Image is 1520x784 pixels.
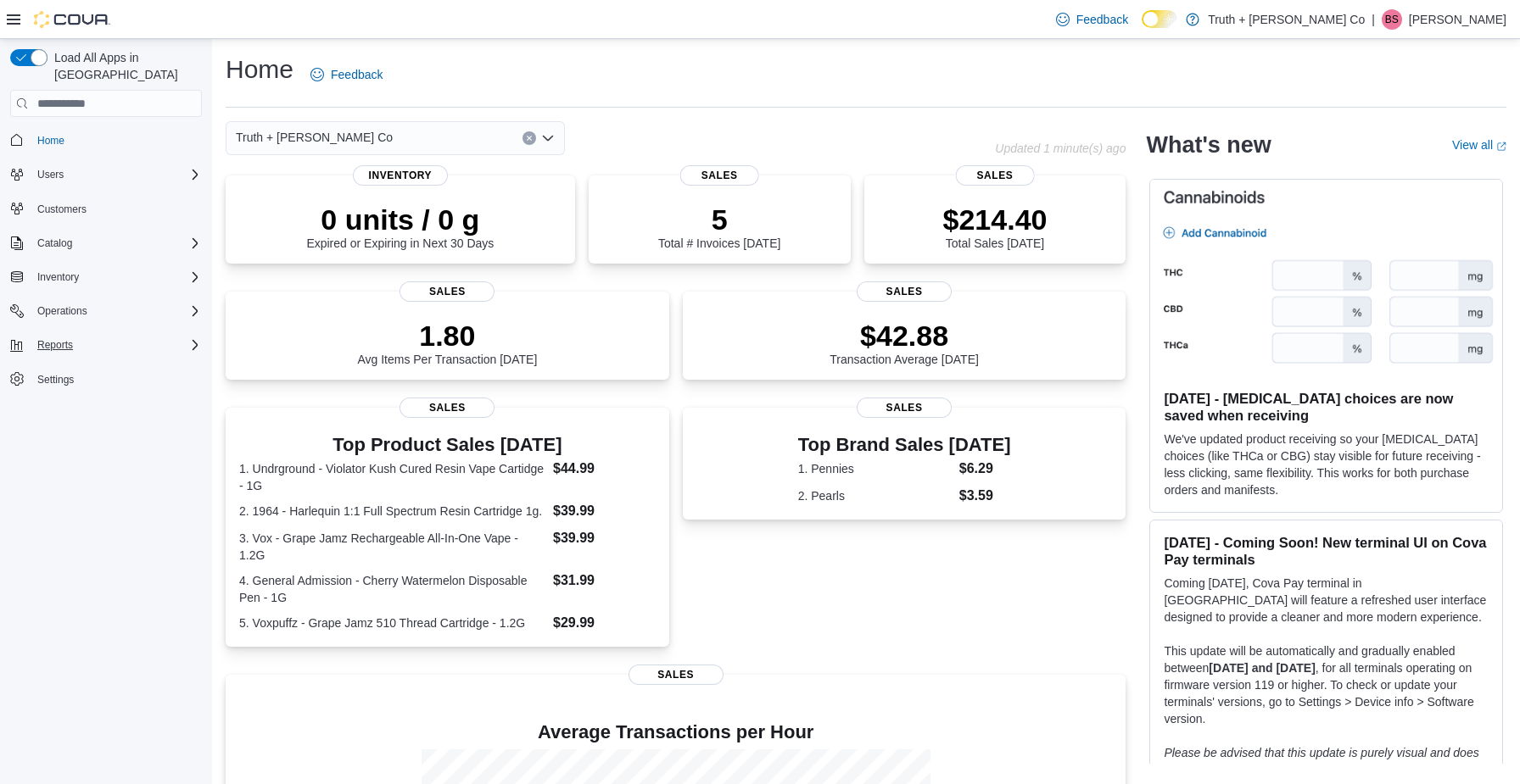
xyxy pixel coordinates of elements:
span: Inventory [31,267,202,287]
button: Operations [3,299,209,323]
span: Customers [31,198,202,220]
button: Catalog [31,233,79,253]
p: Coming [DATE], Cova Pay terminal in [GEOGRAPHIC_DATA] will feature a refreshed user interface des... [1164,575,1489,626]
dd: $39.99 [553,528,656,548]
h3: [DATE] - Coming Soon! New terminal UI on Cova Pay terminals [1164,534,1489,568]
span: Reports [37,338,73,352]
button: Reports [31,335,80,355]
span: Sales [857,398,952,418]
dt: 1. Undrground - Violator Kush Cured Resin Vape Cartidge - 1G [239,460,546,494]
span: Feedback [1076,11,1128,28]
span: Settings [37,373,74,386]
div: Total Sales [DATE] [943,203,1048,250]
dd: $29.99 [553,613,656,633]
span: Sales [956,165,1035,186]
a: Customers [31,199,93,220]
button: Settings [3,367,209,392]
dd: $3.59 [959,486,1011,506]
span: Inventory [37,270,79,284]
span: Load All Apps in [GEOGRAPHIC_DATA] [47,49,202,83]
button: Open list of options [541,131,555,145]
button: Operations [31,301,94,321]
button: Customers [3,197,209,221]
span: Reports [31,335,202,355]
img: Cova [34,11,110,28]
span: Catalog [31,233,202,253]
a: Feedback [304,58,389,92]
p: Truth + [PERSON_NAME] Co [1208,9,1365,30]
h1: Home [226,53,293,86]
a: Settings [31,370,81,390]
p: 1.80 [357,319,537,353]
dt: 3. Vox - Grape Jamz Rechargeable All-In-One Vape - 1.2G [239,530,546,564]
p: 5 [658,203,780,236]
p: Updated 1 minute(s) ago [995,142,1126,155]
button: Inventory [31,267,86,287]
strong: [DATE] and [DATE] [1209,661,1315,675]
a: View allExternal link [1452,138,1506,152]
dd: $6.29 [959,459,1011,479]
span: Sales [857,281,952,302]
dt: 2. 1964 - Harlequin 1:1 Full Spectrum Resin Cartridge 1g. [239,503,546,520]
span: Catalog [37,236,72,250]
dt: 2. Pearls [798,487,953,504]
dt: 1. Pennies [798,460,953,477]
button: Users [31,164,70,185]
span: Settings [31,369,202,390]
button: Catalog [3,231,209,255]
span: Sales [400,398,495,418]
h3: Top Brand Sales [DATE] [798,435,1011,455]
p: $42.88 [830,319,979,353]
h3: Top Product Sales [DATE] [239,435,656,455]
div: Brad Styles [1382,9,1402,30]
span: Sales [629,664,724,685]
button: Users [3,163,209,186]
p: | [1372,9,1375,30]
span: Users [37,168,64,181]
div: Transaction Average [DATE] [830,319,979,366]
div: Avg Items Per Transaction [DATE] [357,319,537,366]
div: Expired or Expiring in Next 30 Days [306,203,494,250]
p: This update will be automatically and gradually enabled between , for all terminals operating on ... [1164,642,1489,727]
span: Operations [37,304,87,318]
button: Home [3,127,209,152]
div: Total # Invoices [DATE] [658,203,780,250]
a: Home [31,131,71,151]
dd: $31.99 [553,570,656,591]
input: Dark Mode [1142,10,1177,28]
dt: 5. Voxpuffz - Grape Jamz 510 Thread Cartridge - 1.2G [239,614,546,631]
span: Inventory [353,165,448,186]
h2: What's new [1146,131,1271,158]
em: Please be advised that this update is purely visual and does not impact payment functionality. [1164,746,1478,776]
span: Sales [680,165,759,186]
span: Users [31,164,202,185]
h3: [DATE] - [MEDICAL_DATA] choices are now saved when receiving [1164,390,1489,424]
span: BS [1385,9,1399,30]
span: Truth + [PERSON_NAME] Co [236,127,393,147]
button: Clear input [522,131,536,145]
span: Home [31,129,202,150]
span: Customers [37,203,87,216]
button: Inventory [3,265,209,289]
p: We've updated product receiving so your [MEDICAL_DATA] choices (like THCa or CBG) stay visible fo... [1164,431,1489,498]
h4: Average Transactions per Hour [239,722,1112,742]
span: Feedback [331,66,383,83]
span: Sales [400,281,495,302]
dd: $44.99 [553,459,656,479]
span: Home [37,134,64,147]
a: Feedback [1049,3,1135,36]
dt: 4. General Admission - Cherry Watermelon Disposable Pen - 1G [239,572,546,606]
button: Reports [3,333,209,357]
dd: $39.99 [553,501,656,521]
svg: External link [1496,142,1506,152]
p: 0 units / 0 g [306,203,494,236]
span: Operations [31,301,202,321]
span: Dark Mode [1142,28,1143,29]
p: [PERSON_NAME] [1409,9,1506,30]
p: $214.40 [943,203,1048,236]
nav: Complex example [10,120,202,436]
